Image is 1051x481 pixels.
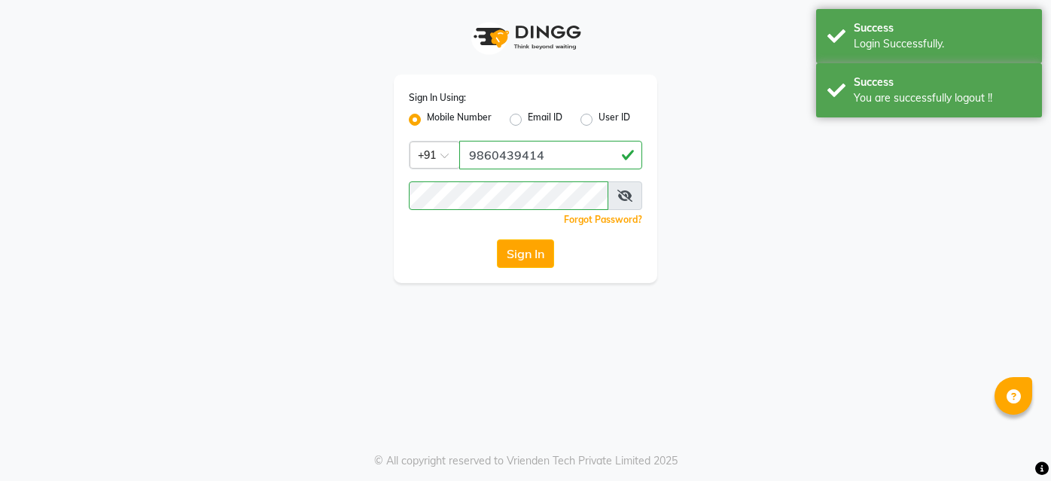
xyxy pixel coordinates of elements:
a: Forgot Password? [564,214,642,225]
div: You are successfully logout !! [854,90,1031,106]
iframe: chat widget [988,421,1036,466]
label: User ID [599,111,630,129]
label: Mobile Number [427,111,492,129]
label: Email ID [528,111,562,129]
input: Username [409,181,608,210]
div: Success [854,20,1031,36]
input: Username [459,141,642,169]
div: Success [854,75,1031,90]
button: Sign In [497,239,554,268]
img: logo1.svg [465,15,586,59]
div: Login Successfully. [854,36,1031,52]
label: Sign In Using: [409,91,466,105]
